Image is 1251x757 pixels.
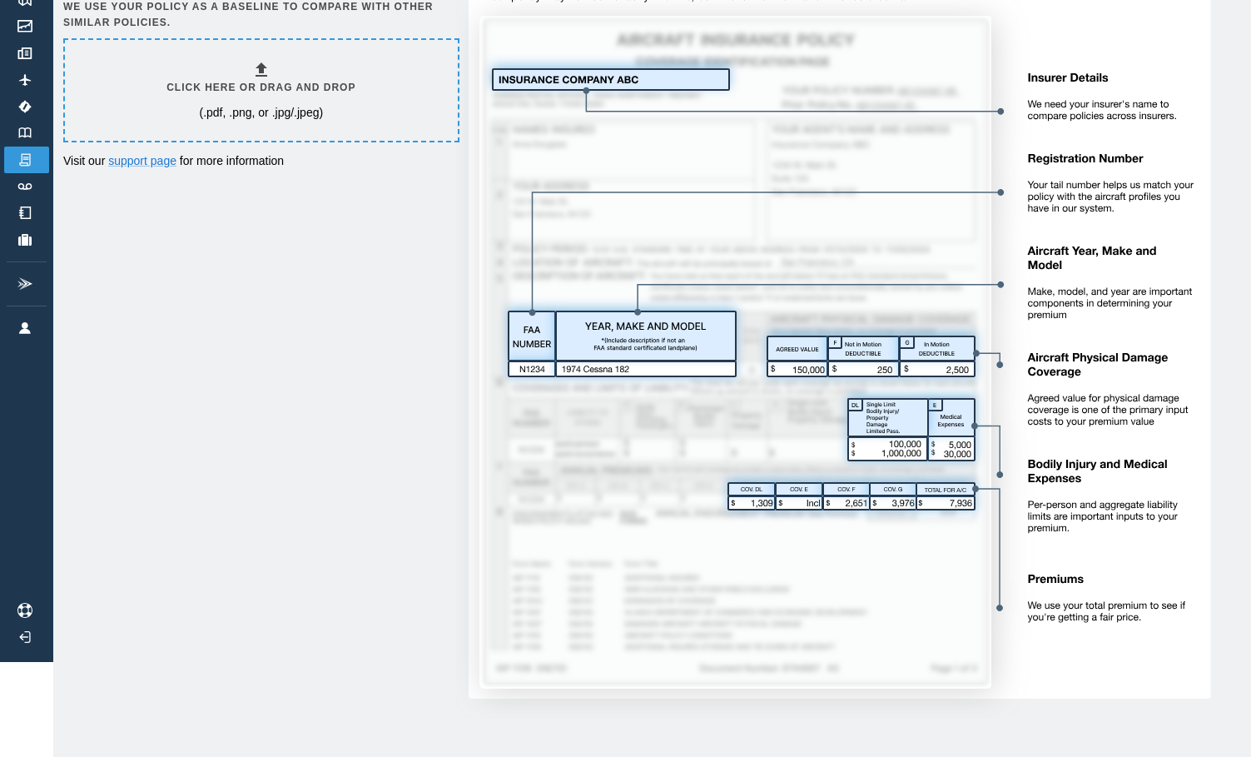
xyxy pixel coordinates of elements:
[63,152,456,169] p: Visit our for more information
[166,80,355,96] h6: Click here or drag and drop
[199,104,323,121] p: (.pdf, .png, or .jpg/.jpeg)
[108,154,176,167] a: support page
